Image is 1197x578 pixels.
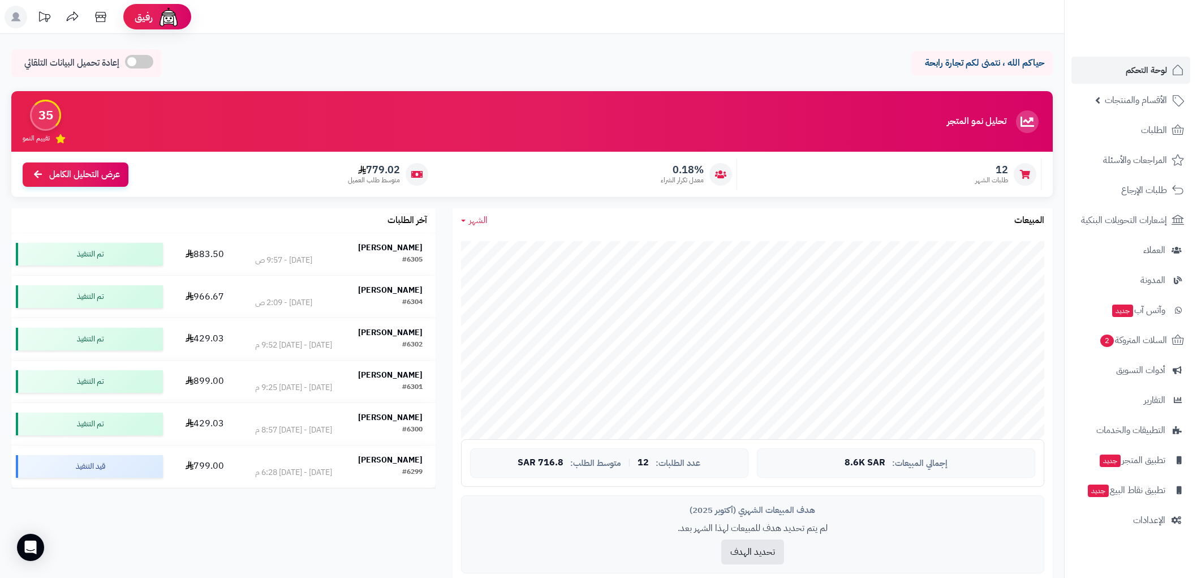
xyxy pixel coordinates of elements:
span: أدوات التسويق [1116,362,1165,378]
span: 12 [638,458,649,468]
span: متوسط الطلب: [570,459,621,468]
span: متوسط طلب العميل [348,175,400,185]
span: وآتس آب [1111,302,1165,318]
td: 429.03 [167,318,242,360]
strong: [PERSON_NAME] [358,412,423,423]
span: 0.18% [661,164,704,176]
div: [DATE] - [DATE] 9:25 م [255,382,332,393]
span: العملاء [1143,242,1165,258]
strong: [PERSON_NAME] [358,454,423,466]
a: وآتس آبجديد [1071,297,1190,324]
a: عرض التحليل الكامل [23,162,128,187]
div: قيد التنفيذ [16,455,163,478]
span: التقارير [1144,392,1165,408]
div: [DATE] - 2:09 ص [255,297,312,309]
div: [DATE] - 9:57 ص [255,255,312,266]
span: تطبيق نقاط البيع [1087,482,1165,498]
h3: تحليل نمو المتجر [947,117,1006,127]
div: [DATE] - [DATE] 6:28 م [255,467,332,478]
a: لوحة التحكم [1071,57,1190,84]
p: لم يتم تحديد هدف للمبيعات لهذا الشهر بعد. [470,522,1035,535]
div: #6304 [402,297,423,309]
div: تم التنفيذ [16,285,163,308]
a: تحديثات المنصة [30,6,58,31]
a: إشعارات التحويلات البنكية [1071,207,1190,234]
span: الإعدادات [1133,512,1165,528]
div: #6301 [402,382,423,393]
span: السلات المتروكة [1099,332,1167,348]
span: 12 [975,164,1008,176]
img: ai-face.png [157,6,180,28]
strong: [PERSON_NAME] [358,242,423,254]
span: تقييم النمو [23,134,50,143]
div: [DATE] - [DATE] 8:57 م [255,425,332,436]
a: العملاء [1071,237,1190,264]
span: معدل تكرار الشراء [661,175,704,185]
div: #6305 [402,255,423,266]
td: 429.03 [167,403,242,445]
div: #6300 [402,425,423,436]
a: الشهر [461,214,488,227]
span: جديد [1088,485,1109,497]
div: تم التنفيذ [16,370,163,393]
strong: [PERSON_NAME] [358,284,423,296]
span: إشعارات التحويلات البنكية [1081,212,1167,228]
span: 716.8 SAR [518,458,563,468]
div: هدف المبيعات الشهري (أكتوبر 2025) [470,504,1035,516]
span: المراجعات والأسئلة [1103,152,1167,168]
strong: [PERSON_NAME] [358,369,423,381]
div: تم التنفيذ [16,328,163,350]
a: المراجعات والأسئلة [1071,147,1190,174]
span: 8.6K SAR [845,458,885,468]
span: عدد الطلبات: [656,459,700,468]
a: أدوات التسويق [1071,357,1190,384]
span: | [628,459,631,467]
a: التقارير [1071,387,1190,414]
span: الشهر [469,213,488,227]
div: تم التنفيذ [16,413,163,435]
span: 779.02 [348,164,400,176]
span: طلبات الشهر [975,175,1008,185]
h3: المبيعات [1014,216,1044,226]
a: السلات المتروكة2 [1071,327,1190,354]
span: التطبيقات والخدمات [1096,422,1165,438]
span: الطلبات [1141,122,1167,138]
strong: [PERSON_NAME] [358,327,423,339]
span: إعادة تحميل البيانات التلقائي [24,57,119,70]
a: تطبيق المتجرجديد [1071,447,1190,474]
p: حياكم الله ، نتمنى لكم تجارة رابحة [920,57,1044,70]
span: 2 [1100,335,1114,347]
a: تطبيق نقاط البيعجديد [1071,477,1190,504]
a: المدونة [1071,267,1190,294]
div: [DATE] - [DATE] 9:52 م [255,340,332,351]
a: الطلبات [1071,117,1190,144]
span: طلبات الإرجاع [1121,182,1167,198]
div: تم التنفيذ [16,243,163,266]
span: لوحة التحكم [1126,62,1167,78]
h3: آخر الطلبات [387,216,427,226]
span: رفيق [135,10,153,24]
td: 966.67 [167,276,242,318]
span: تطبيق المتجر [1099,452,1165,468]
span: الأقسام والمنتجات [1105,92,1167,108]
a: التطبيقات والخدمات [1071,417,1190,444]
span: جديد [1112,305,1133,317]
div: #6302 [402,340,423,351]
td: 899.00 [167,361,242,403]
div: #6299 [402,467,423,478]
a: الإعدادات [1071,507,1190,534]
button: تحديد الهدف [721,540,784,564]
span: إجمالي المبيعات: [892,459,948,468]
span: جديد [1100,455,1121,467]
td: 799.00 [167,446,242,487]
span: المدونة [1140,272,1165,288]
td: 883.50 [167,233,242,275]
span: عرض التحليل الكامل [49,168,120,181]
div: Open Intercom Messenger [17,534,44,561]
a: طلبات الإرجاع [1071,177,1190,204]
